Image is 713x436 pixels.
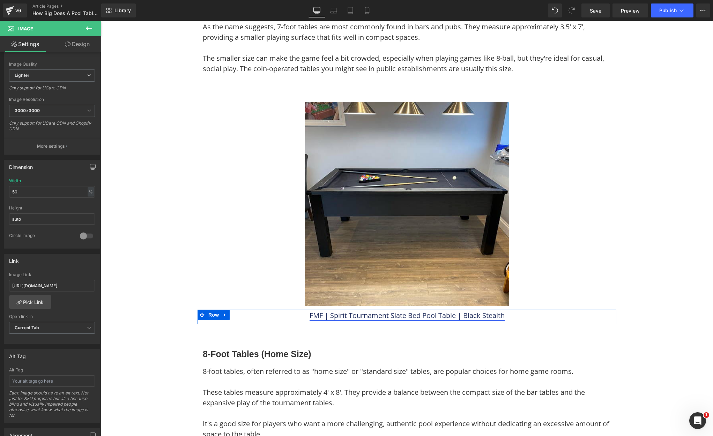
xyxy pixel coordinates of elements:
[14,6,23,15] div: v6
[9,85,95,95] div: Only support for UCare CDN
[15,325,39,330] b: Current Tab
[325,3,342,17] a: Laptop
[15,73,29,78] b: Lighter
[114,7,131,14] span: Library
[9,160,33,170] div: Dimension
[32,10,99,16] span: How Big Does A Pool Table Room Need To Be
[9,62,95,67] div: Image Quality
[37,143,65,149] p: More settings
[342,3,359,17] a: Tablet
[32,3,113,9] a: Article Pages
[9,295,51,309] a: Pick Link
[590,7,601,14] span: Save
[612,3,648,17] a: Preview
[651,3,693,17] button: Publish
[15,108,40,113] b: 3000x3000
[52,36,103,52] a: Design
[102,32,503,52] span: The smaller size can make the game feel a bit crowded, especially when playing games like 8-ball,...
[102,1,510,22] p: As the name suggests, 7-foot tables are most commonly found in bars and pubs. They measure approx...
[689,412,706,429] iframe: Intercom live chat
[9,120,95,136] div: Only support for UCare CDN and Shopify CDN
[9,206,95,210] div: Height
[659,8,677,13] span: Publish
[18,26,33,31] span: Image
[9,375,95,387] input: Your alt tags go here
[101,3,136,17] a: New Library
[9,233,73,240] div: Circle Image
[102,328,510,338] h3: 8-Foot Tables (Home Size)
[9,254,19,264] div: Link
[9,178,21,183] div: Width
[3,3,27,17] a: v6
[9,349,26,359] div: Alt Tag
[9,272,95,277] div: Image Link
[9,314,95,319] div: Open link In
[88,187,94,197] div: %
[9,213,95,225] input: auto
[9,97,95,102] div: Image Resolution
[9,280,95,291] input: https://your-shop.myshopify.com
[4,138,100,154] button: More settings
[565,3,579,17] button: Redo
[9,368,95,372] div: Alt Tag
[209,290,404,299] a: FMF | Spirit Tournament Slate Bed Pool Table | Black Stealth
[696,3,710,17] button: More
[309,3,325,17] a: Desktop
[548,3,562,17] button: Undo
[704,412,709,418] span: 1
[621,7,640,14] span: Preview
[359,3,376,17] a: Mobile
[120,289,129,299] a: Expand / Collapse
[102,367,484,386] span: These tables measure approximately 4' x 8'. They provide a balance between the compact size of th...
[102,398,508,418] span: It's a good size for players who want a more challenging, authentic pool experience without dedic...
[102,345,510,356] p: 8-foot tables, often referred to as "home size" or "standard size" tables, are popular choices fo...
[106,289,120,299] span: Row
[9,390,95,423] div: Each image should have an alt text. Not just for SEO purposes but also because blind and visually...
[9,186,95,198] input: auto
